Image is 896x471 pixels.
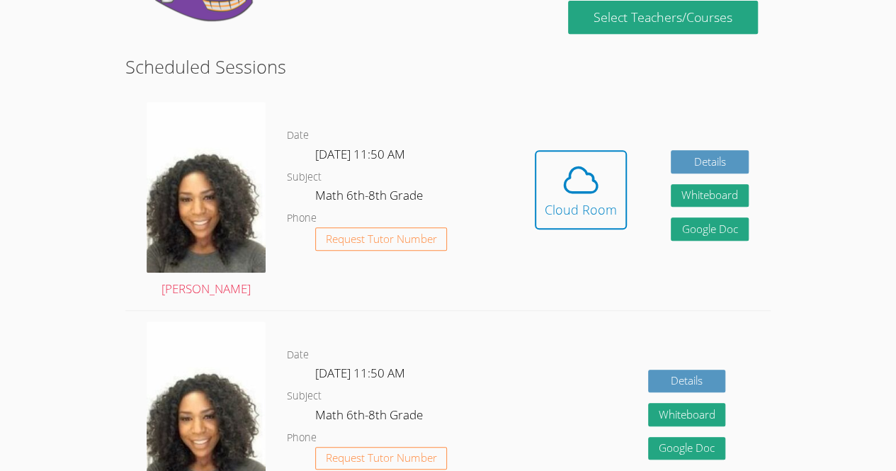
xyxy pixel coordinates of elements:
[648,437,726,460] a: Google Doc
[315,227,448,251] button: Request Tutor Number
[287,127,309,144] dt: Date
[125,53,771,80] h2: Scheduled Sessions
[535,150,627,229] button: Cloud Room
[287,346,309,364] dt: Date
[147,102,266,273] img: avatar.png
[315,186,426,210] dd: Math 6th-8th Grade
[648,403,726,426] button: Whiteboard
[671,217,749,241] a: Google Doc
[287,210,317,227] dt: Phone
[671,184,749,208] button: Whiteboard
[315,365,405,381] span: [DATE] 11:50 AM
[545,200,617,220] div: Cloud Room
[287,387,322,405] dt: Subject
[315,146,405,162] span: [DATE] 11:50 AM
[287,169,322,186] dt: Subject
[648,370,726,393] a: Details
[147,102,266,300] a: [PERSON_NAME]
[287,429,317,447] dt: Phone
[315,405,426,429] dd: Math 6th-8th Grade
[326,234,437,244] span: Request Tutor Number
[326,453,437,463] span: Request Tutor Number
[315,447,448,470] button: Request Tutor Number
[568,1,757,34] a: Select Teachers/Courses
[671,150,749,174] a: Details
